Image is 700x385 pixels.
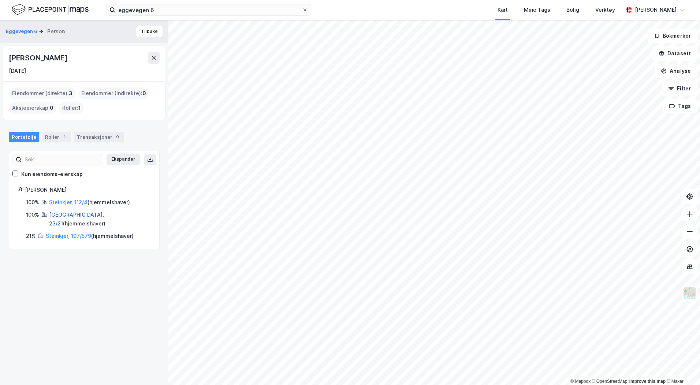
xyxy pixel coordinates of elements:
[663,99,697,113] button: Tags
[648,29,697,43] button: Bokmerker
[662,81,697,96] button: Filter
[524,5,550,14] div: Mine Tags
[9,67,26,75] div: [DATE]
[652,46,697,61] button: Datasett
[115,4,302,15] input: Søk på adresse, matrikkel, gårdeiere, leietakere eller personer
[74,132,124,142] div: Transaksjoner
[78,104,81,112] span: 1
[655,64,697,78] button: Analyse
[46,233,91,239] a: Steinkjer, 197/579
[46,232,134,240] div: ( hjemmelshaver )
[9,52,69,64] div: [PERSON_NAME]
[107,154,140,165] button: Ekspander
[21,170,83,179] div: Kun eiendoms-eierskap
[592,379,628,384] a: OpenStreetMap
[42,132,71,142] div: Roller
[629,379,666,384] a: Improve this map
[114,133,121,141] div: 9
[6,28,39,35] button: Eggevegen 6
[595,5,615,14] div: Verktøy
[136,26,163,37] button: Tilbake
[26,198,39,207] div: 100%
[49,199,87,205] a: Steinkjer, 112/4
[9,102,56,114] div: Aksjeeierskap :
[26,232,36,240] div: 21%
[498,5,508,14] div: Kart
[566,5,579,14] div: Bolig
[9,132,39,142] div: Portefølje
[570,379,591,384] a: Mapbox
[49,198,130,207] div: ( hjemmelshaver )
[47,27,65,36] div: Person
[663,350,700,385] div: Kontrollprogram for chat
[78,87,149,99] div: Eiendommer (Indirekte) :
[26,210,39,219] div: 100%
[142,89,146,98] span: 0
[25,186,150,194] div: [PERSON_NAME]
[9,87,75,99] div: Eiendommer (direkte) :
[69,89,72,98] span: 3
[50,104,53,112] span: 0
[22,154,102,165] input: Søk
[635,5,677,14] div: [PERSON_NAME]
[61,133,68,141] div: 1
[683,286,697,300] img: Z
[49,212,104,227] a: [GEOGRAPHIC_DATA], 23/21
[12,3,89,16] img: logo.f888ab2527a4732fd821a326f86c7f29.svg
[49,210,150,228] div: ( hjemmelshaver )
[663,350,700,385] iframe: Chat Widget
[59,102,84,114] div: Roller :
